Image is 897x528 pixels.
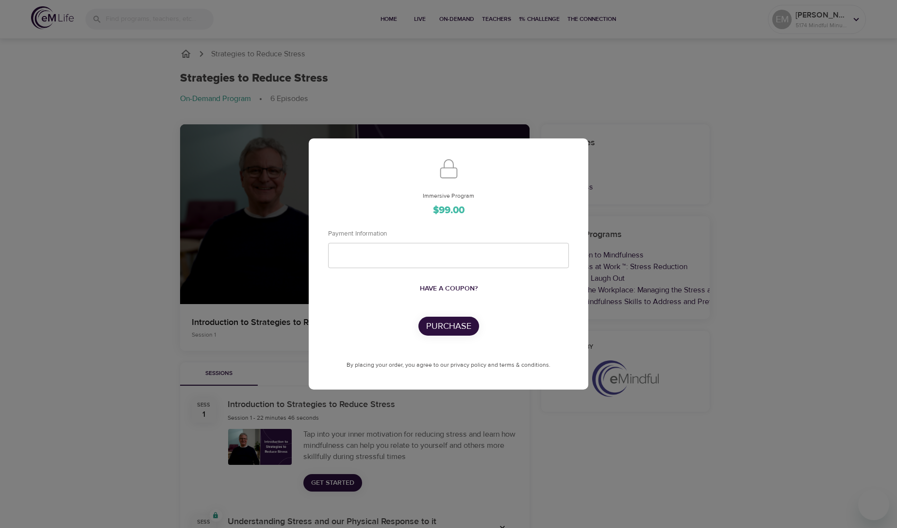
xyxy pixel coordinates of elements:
[418,317,479,336] button: Purchase
[416,280,482,298] button: Have a coupon?
[328,191,569,201] span: Immersive Program
[426,320,471,333] p: Purchase
[420,283,478,295] span: Have a coupon?
[328,205,569,216] h3: $99.00
[336,251,561,260] iframe: Secure card payment input frame
[347,361,550,369] span: By placing your order, you agree to our privacy policy and terms & conditions.
[328,228,509,238] p: Payment Information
